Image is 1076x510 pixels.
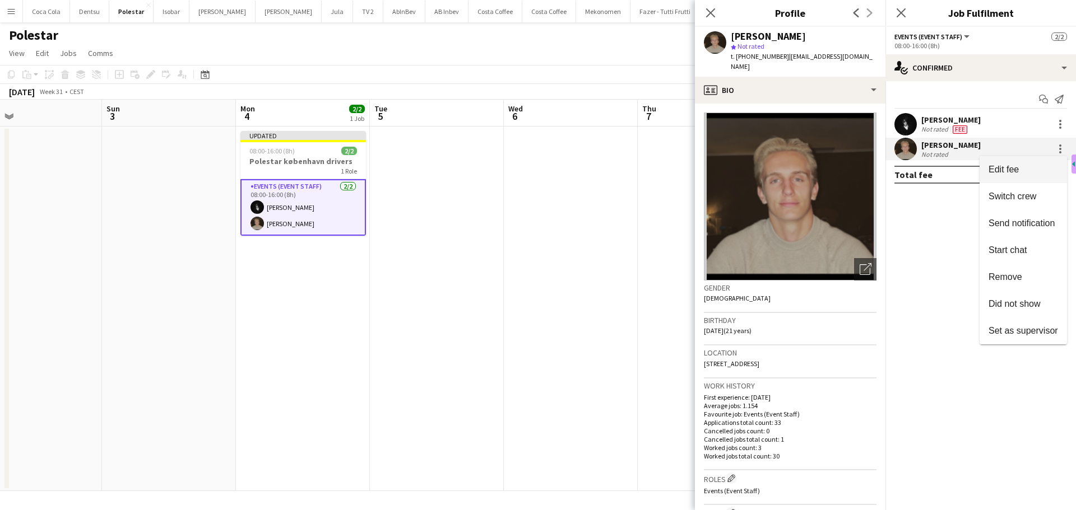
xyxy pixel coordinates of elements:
[989,245,1027,255] span: Start chat
[989,165,1019,174] span: Edit fee
[989,272,1022,282] span: Remove
[989,218,1055,228] span: Send notification
[980,317,1067,344] button: Set as supervisor
[980,237,1067,264] button: Start chat
[989,191,1036,201] span: Switch crew
[980,156,1067,183] button: Edit fee
[989,299,1041,308] span: Did not show
[980,210,1067,237] button: Send notification
[980,264,1067,291] button: Remove
[989,326,1058,335] span: Set as supervisor
[980,291,1067,317] button: Did not show
[980,183,1067,210] button: Switch crew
